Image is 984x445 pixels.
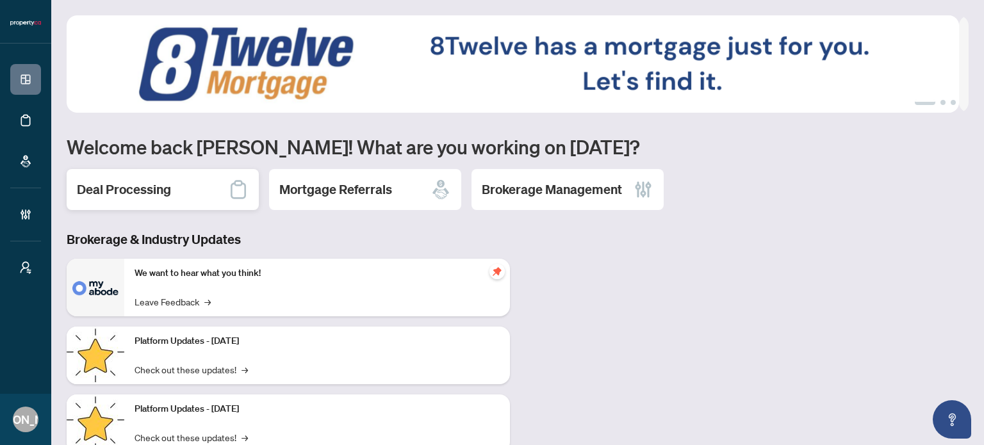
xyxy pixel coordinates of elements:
h3: Brokerage & Industry Updates [67,231,510,248]
img: Slide 0 [67,15,959,113]
img: logo [10,19,41,27]
h2: Mortgage Referrals [279,181,392,198]
a: Check out these updates!→ [135,430,248,444]
span: → [242,362,248,376]
img: We want to hear what you think! [67,259,124,316]
h2: Brokerage Management [482,181,622,198]
p: Platform Updates - [DATE] [135,402,500,416]
span: pushpin [489,264,505,279]
button: 1 [915,100,935,105]
button: 2 [940,100,946,105]
p: Platform Updates - [DATE] [135,334,500,348]
span: user-switch [19,261,32,274]
p: We want to hear what you think! [135,266,500,280]
span: → [242,430,248,444]
span: → [204,295,211,309]
a: Check out these updates!→ [135,362,248,376]
button: Open asap [933,400,971,439]
a: Leave Feedback→ [135,295,211,309]
h2: Deal Processing [77,181,171,198]
button: 3 [951,100,956,105]
img: Platform Updates - July 21, 2025 [67,327,124,384]
h1: Welcome back [PERSON_NAME]! What are you working on [DATE]? [67,134,969,159]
